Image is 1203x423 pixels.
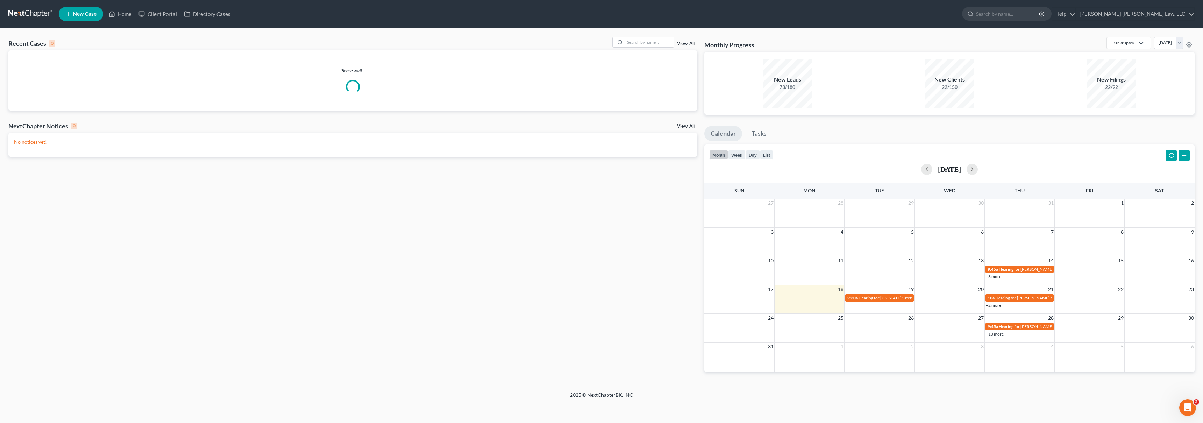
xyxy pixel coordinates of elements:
[49,40,55,47] div: 0
[999,324,1053,329] span: Hearing for [PERSON_NAME]
[180,8,234,20] a: Directory Cases
[988,324,998,329] span: 9:45a
[728,150,746,160] button: week
[402,392,801,404] div: 2025 © NextChapterBK, INC
[1076,8,1194,20] a: [PERSON_NAME] [PERSON_NAME] Law, LLC
[875,188,884,193] span: Tue
[1052,8,1075,20] a: Help
[745,126,773,141] a: Tasks
[1050,343,1054,351] span: 4
[1047,285,1054,294] span: 21
[925,76,974,84] div: New Clients
[1087,84,1136,91] div: 22/92
[1194,399,1199,405] span: 2
[709,150,728,160] button: month
[1117,314,1124,322] span: 29
[988,267,998,272] span: 9:45a
[770,228,774,236] span: 3
[1117,256,1124,265] span: 15
[1015,188,1025,193] span: Thu
[976,7,1040,20] input: Search by name...
[677,124,695,129] a: View All
[837,256,844,265] span: 11
[1047,314,1054,322] span: 28
[1190,343,1195,351] span: 6
[988,295,995,301] span: 10a
[980,343,984,351] span: 3
[986,331,1004,337] a: +10 more
[1120,228,1124,236] span: 8
[995,295,1087,301] span: Hearing for [PERSON_NAME] & [PERSON_NAME]
[734,188,745,193] span: Sun
[767,343,774,351] span: 31
[944,188,955,193] span: Wed
[1190,228,1195,236] span: 9
[837,314,844,322] span: 25
[1190,199,1195,207] span: 2
[847,295,858,301] span: 9:30a
[8,122,77,130] div: NextChapter Notices
[1188,314,1195,322] span: 30
[1179,399,1196,416] iframe: Intercom live chat
[1120,343,1124,351] span: 5
[767,199,774,207] span: 27
[1188,256,1195,265] span: 16
[1047,256,1054,265] span: 14
[977,256,984,265] span: 13
[910,343,914,351] span: 2
[977,285,984,294] span: 20
[746,150,760,160] button: day
[938,165,961,173] h2: [DATE]
[767,285,774,294] span: 17
[837,285,844,294] span: 18
[135,8,180,20] a: Client Portal
[704,41,754,49] h3: Monthly Progress
[980,228,984,236] span: 6
[977,314,984,322] span: 27
[1112,40,1134,46] div: Bankruptcy
[1117,285,1124,294] span: 22
[73,12,97,17] span: New Case
[986,274,1001,279] a: +3 more
[14,139,692,146] p: No notices yet!
[8,67,697,74] p: Please wait...
[837,199,844,207] span: 28
[760,150,773,160] button: list
[803,188,816,193] span: Mon
[105,8,135,20] a: Home
[767,314,774,322] span: 24
[1047,199,1054,207] span: 31
[767,256,774,265] span: 10
[8,39,55,48] div: Recent Cases
[704,126,742,141] a: Calendar
[999,267,1053,272] span: Hearing for [PERSON_NAME]
[907,285,914,294] span: 19
[907,256,914,265] span: 12
[1120,199,1124,207] span: 1
[840,228,844,236] span: 4
[677,41,695,46] a: View All
[71,123,77,129] div: 0
[910,228,914,236] span: 5
[625,37,674,47] input: Search by name...
[1155,188,1164,193] span: Sat
[1086,188,1093,193] span: Fri
[977,199,984,207] span: 30
[1087,76,1136,84] div: New Filings
[925,84,974,91] div: 22/150
[986,303,1001,308] a: +2 more
[1188,285,1195,294] span: 23
[763,76,812,84] div: New Leads
[859,295,974,301] span: Hearing for [US_STATE] Safety Association of Timbermen - Self I
[840,343,844,351] span: 1
[1050,228,1054,236] span: 7
[763,84,812,91] div: 73/180
[907,314,914,322] span: 26
[907,199,914,207] span: 29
